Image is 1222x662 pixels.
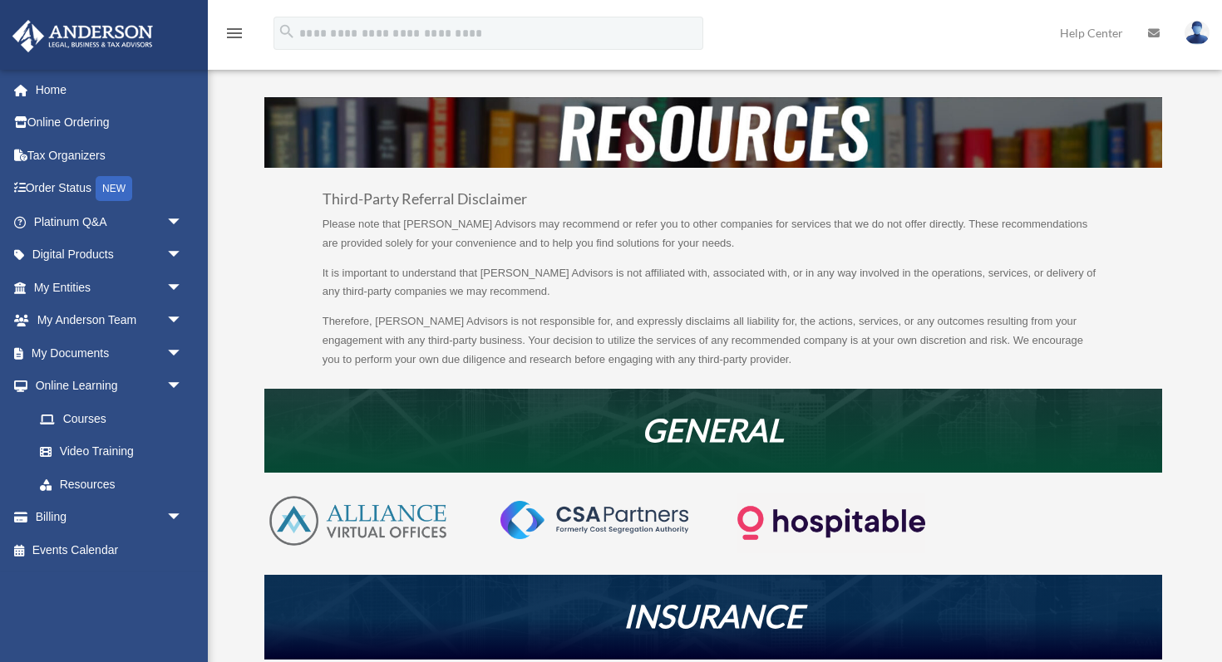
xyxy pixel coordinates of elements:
[642,410,784,449] em: GENERAL
[12,336,208,370] a: My Documentsarrow_drop_down
[224,23,244,43] i: menu
[166,304,200,338] span: arrow_drop_down
[1185,21,1210,45] img: User Pic
[12,172,208,206] a: Order StatusNEW
[12,106,208,140] a: Online Ordering
[737,493,924,553] img: Logo-transparent-dark
[12,304,208,337] a: My Anderson Teamarrow_drop_down
[12,205,208,238] a: Platinum Q&Aarrow_drop_down
[264,493,451,549] img: AVO-logo-1-color
[278,22,296,41] i: search
[12,238,208,272] a: Digital Productsarrow_drop_down
[623,596,803,635] em: INSURANCE
[323,192,1104,215] h3: Third-Party Referral Disclaimer
[166,336,200,370] span: arrow_drop_down
[12,533,208,566] a: Events Calendar
[23,468,200,501] a: Resources
[323,264,1104,313] p: It is important to understand that [PERSON_NAME] Advisors is not affiliated with, associated with...
[12,271,208,304] a: My Entitiesarrow_drop_down
[12,501,208,534] a: Billingarrow_drop_down
[12,370,208,403] a: Online Learningarrow_drop_down
[166,271,200,305] span: arrow_drop_down
[323,215,1104,264] p: Please note that [PERSON_NAME] Advisors may recommend or refer you to other companies for service...
[323,312,1104,369] p: Therefore, [PERSON_NAME] Advisors is not responsible for, and expressly disclaims all liability f...
[96,176,132,201] div: NEW
[23,402,208,435] a: Courses
[166,501,200,535] span: arrow_drop_down
[12,73,208,106] a: Home
[264,97,1162,167] img: resources-header
[7,20,158,52] img: Anderson Advisors Platinum Portal
[12,139,208,172] a: Tax Organizers
[166,238,200,272] span: arrow_drop_down
[23,435,208,468] a: Video Training
[166,370,200,404] span: arrow_drop_down
[224,29,244,43] a: menu
[500,501,687,539] img: CSA-partners-Formerly-Cost-Segregation-Authority
[166,205,200,239] span: arrow_drop_down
